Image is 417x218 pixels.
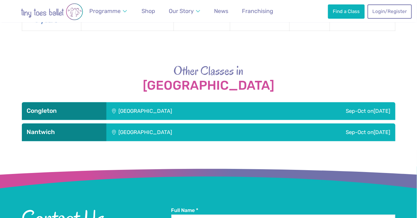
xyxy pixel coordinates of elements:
[368,4,412,18] a: Login/Register
[22,79,395,93] strong: [GEOGRAPHIC_DATA]
[89,8,121,14] span: Programme
[242,8,273,14] span: Franchising
[174,63,243,79] span: Other Classes in
[214,8,228,14] span: News
[374,108,390,114] span: [DATE]
[211,4,231,18] a: News
[270,124,395,141] div: Sep-Oct on
[27,129,101,136] h3: Nantwich
[171,207,395,214] label: Full Name *
[139,4,158,18] a: Shop
[169,8,194,14] span: Our Story
[328,4,365,18] a: Find a Class
[374,129,390,136] span: [DATE]
[142,8,155,14] span: Shop
[8,3,96,20] img: tiny toes ballet
[270,102,395,120] div: Sep-Oct on
[239,4,276,18] a: Franchising
[27,107,101,115] h3: Congleton
[86,4,130,18] a: Programme
[106,124,270,141] div: [GEOGRAPHIC_DATA]
[106,102,270,120] div: [GEOGRAPHIC_DATA]
[166,4,203,18] a: Our Story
